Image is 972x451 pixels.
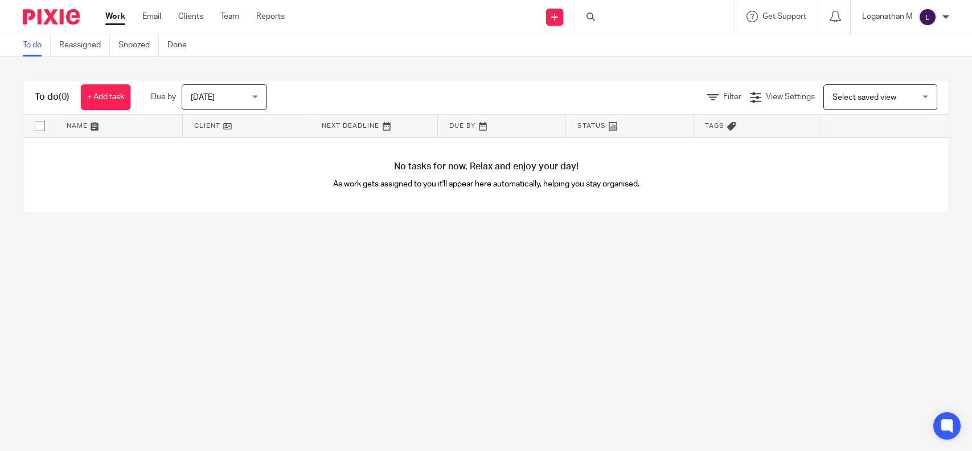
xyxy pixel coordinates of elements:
span: (0) [59,92,69,101]
p: Loganathan M [862,11,913,22]
span: Select saved view [832,94,896,101]
a: Reports [256,11,285,22]
a: Done [167,34,195,56]
p: As work gets assigned to you it'll appear here automatically, helping you stay organised. [255,178,717,190]
span: Get Support [762,13,806,21]
h1: To do [35,91,69,103]
a: Email [142,11,161,22]
a: Clients [178,11,203,22]
a: To do [23,34,51,56]
a: Reassigned [59,34,110,56]
span: View Settings [766,93,815,101]
span: Tags [705,123,724,129]
a: Work [105,11,125,22]
a: + Add task [81,84,130,110]
span: Filter [723,93,741,101]
span: [DATE] [191,94,215,101]
img: svg%3E [918,8,937,26]
img: Pixie [23,9,80,25]
a: Snoozed [118,34,159,56]
p: Due by [151,91,176,103]
a: Team [220,11,239,22]
h4: No tasks for now. Relax and enjoy your day! [23,161,949,173]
